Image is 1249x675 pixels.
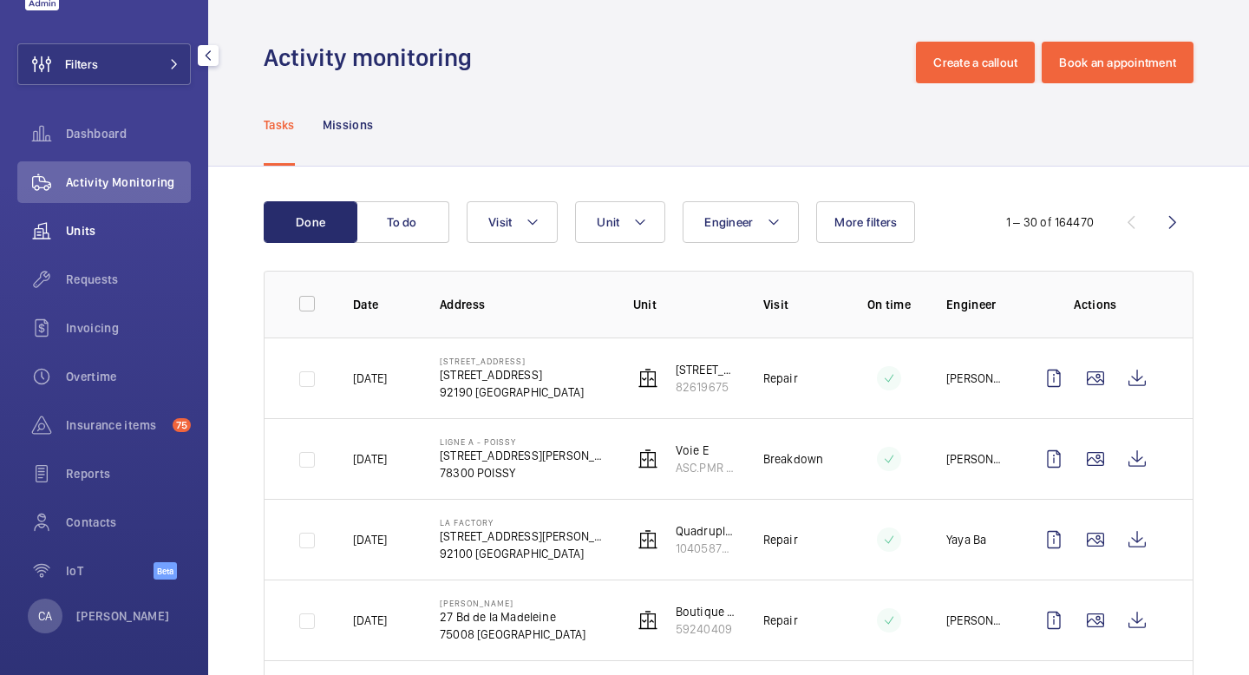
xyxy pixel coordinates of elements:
p: [STREET_ADDRESS] [440,366,584,383]
p: 92190 [GEOGRAPHIC_DATA] [440,383,584,401]
p: Unit [633,296,736,313]
span: Insurance items [66,416,166,434]
button: Unit [575,201,665,243]
span: Overtime [66,368,191,385]
span: Dashboard [66,125,191,142]
p: Ligne A - POISSY [440,436,605,447]
span: Invoicing [66,319,191,337]
p: 78300 POISSY [440,464,605,482]
button: Engineer [683,201,799,243]
img: elevator.svg [638,449,658,469]
img: elevator.svg [638,529,658,550]
p: Address [440,296,605,313]
span: IoT [66,562,154,580]
p: La Factory [440,517,605,528]
p: CA [38,607,52,625]
p: Voie E [676,442,736,459]
p: 92100 [GEOGRAPHIC_DATA] [440,545,605,562]
p: Actions [1033,296,1158,313]
p: ASC.PMR 3052 [676,459,736,476]
p: [DATE] [353,370,387,387]
h1: Activity monitoring [264,42,482,74]
p: [STREET_ADDRESS][PERSON_NAME] [440,528,605,545]
p: On time [860,296,919,313]
p: Tasks [264,116,295,134]
p: [DATE] [353,612,387,629]
p: [DATE] [353,450,387,468]
span: Filters [65,56,98,73]
p: 10405877-2 [676,540,736,557]
img: elevator.svg [638,368,658,389]
button: To do [356,201,449,243]
span: More filters [834,215,897,229]
button: More filters [816,201,915,243]
p: 59240409 [676,620,736,638]
button: Book an appointment [1042,42,1193,83]
p: Visit [763,296,832,313]
p: Repair [763,612,798,629]
p: [STREET_ADDRESS][PERSON_NAME] [440,447,605,464]
span: Engineer [704,215,753,229]
p: [PERSON_NAME] [946,370,1005,387]
p: [DATE] [353,531,387,548]
span: Visit [488,215,512,229]
p: 27 Bd de la Madeleine [440,608,585,626]
span: Unit [597,215,619,229]
span: Contacts [66,514,191,531]
p: Quadruplex 2 [676,522,736,540]
img: elevator.svg [638,610,658,631]
p: [PERSON_NAME] [76,607,170,625]
p: [STREET_ADDRESS] [676,361,736,378]
p: Date [353,296,412,313]
p: Yaya Ba [946,531,986,548]
span: Reports [66,465,191,482]
p: Engineer [946,296,1005,313]
p: Breakdown [763,450,824,468]
span: Activity Monitoring [66,174,191,191]
div: 1 – 30 of 164470 [1006,213,1094,231]
span: Requests [66,271,191,288]
span: 75 [173,418,191,432]
span: Units [66,222,191,239]
button: Filters [17,43,191,85]
button: Visit [467,201,558,243]
p: [PERSON_NAME] [946,450,1005,468]
span: Beta [154,562,177,580]
p: Missions [323,116,374,134]
p: [PERSON_NAME] [440,598,585,608]
p: Repair [763,370,798,387]
p: Boutique kenzo [676,603,736,620]
p: 82619675 [676,378,736,396]
p: Repair [763,531,798,548]
button: Create a callout [916,42,1035,83]
p: [STREET_ADDRESS] [440,356,584,366]
p: 75008 [GEOGRAPHIC_DATA] [440,626,585,643]
button: Done [264,201,357,243]
p: [PERSON_NAME] [946,612,1005,629]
